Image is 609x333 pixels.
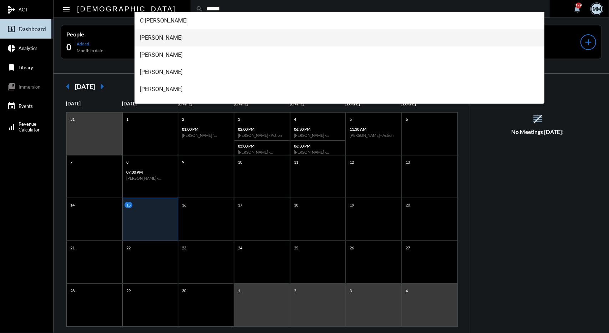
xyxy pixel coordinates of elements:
p: 2 [180,116,186,122]
span: [PERSON_NAME] [140,64,539,81]
mat-icon: mediation [7,5,16,14]
mat-icon: add [583,37,593,47]
span: [PERSON_NAME] [140,81,539,98]
p: 25 [292,245,300,251]
p: Added [77,41,103,46]
h2: [DEMOGRAPHIC_DATA] [77,3,176,15]
p: 3 [348,288,354,294]
p: 4 [404,288,410,294]
mat-icon: notifications [573,5,582,13]
div: 129 [576,3,582,8]
mat-icon: signal_cellular_alt [7,123,16,131]
h6: [PERSON_NAME] - [PERSON_NAME] Sr. - Action [126,176,174,180]
p: 18 [292,202,300,208]
p: 7 [68,159,74,165]
p: 3 [236,116,242,122]
p: 06:30 PM [294,127,342,131]
p: [DATE] [66,101,122,106]
p: 26 [348,245,356,251]
p: 01:00 PM [182,127,230,131]
p: 27 [404,245,412,251]
p: 1 [125,116,130,122]
p: 02:00 PM [238,127,286,131]
p: 12 [348,159,356,165]
span: C [PERSON_NAME] [140,12,539,29]
h6: [PERSON_NAME] - Controllables [294,150,342,154]
h2: 0 [66,41,71,53]
mat-icon: arrow_right [95,79,109,94]
p: 9 [180,159,186,165]
span: [PERSON_NAME] [140,98,539,115]
p: 14 [68,202,76,208]
p: 16 [180,202,188,208]
p: People [66,31,169,38]
h2: [DATE] [75,83,95,90]
mat-icon: search [196,5,203,13]
mat-icon: insert_chart_outlined [7,25,16,33]
p: 6 [404,116,410,122]
p: 07:00 PM [126,170,174,174]
div: MM [592,4,602,14]
p: 31 [68,116,76,122]
p: 4 [292,116,298,122]
p: Month to date [77,48,103,53]
p: 2 [292,288,298,294]
h6: [PERSON_NAME] - Action [238,133,286,138]
mat-icon: Side nav toggle icon [62,5,71,14]
mat-icon: bookmark [7,63,16,72]
h6: [PERSON_NAME] - Action [350,133,398,138]
p: 13 [404,159,412,165]
p: 11:30 AM [350,127,398,131]
p: 19 [348,202,356,208]
h6: [PERSON_NAME] - Verification [238,150,286,154]
span: ACT [19,7,28,13]
p: 17 [236,202,244,208]
p: [DATE] [122,101,178,106]
h6: [PERSON_NAME] "[PERSON_NAME]" [PERSON_NAME] - Action [182,133,230,138]
p: 10 [236,159,244,165]
button: Toggle sidenav [59,2,73,16]
span: Revenue Calculator [19,121,40,133]
mat-icon: event [7,102,16,110]
p: 20 [404,202,412,208]
p: 15 [125,202,132,208]
p: 30 [180,288,188,294]
mat-icon: collections_bookmark [7,83,16,91]
mat-icon: reorder [532,113,544,125]
span: Dashboard [19,26,46,32]
p: 23 [180,245,188,251]
p: 21 [68,245,76,251]
span: Immersion [19,84,40,90]
p: 24 [236,245,244,251]
span: [PERSON_NAME] [140,29,539,46]
p: 11 [292,159,300,165]
p: 1 [236,288,242,294]
span: Events [19,103,33,109]
mat-icon: pie_chart [7,44,16,53]
h6: [PERSON_NAME] - Controllables [294,133,342,138]
p: 29 [125,288,132,294]
p: 28 [68,288,76,294]
mat-icon: arrow_left [61,79,75,94]
p: 05:00 PM [238,144,286,148]
p: 8 [125,159,130,165]
span: [PERSON_NAME] [140,46,539,64]
span: Analytics [19,45,37,51]
h5: No Meetings [DATE]! [470,129,605,135]
p: 22 [125,245,132,251]
p: 5 [348,116,354,122]
span: Library [19,65,33,70]
p: 06:30 PM [294,144,342,148]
